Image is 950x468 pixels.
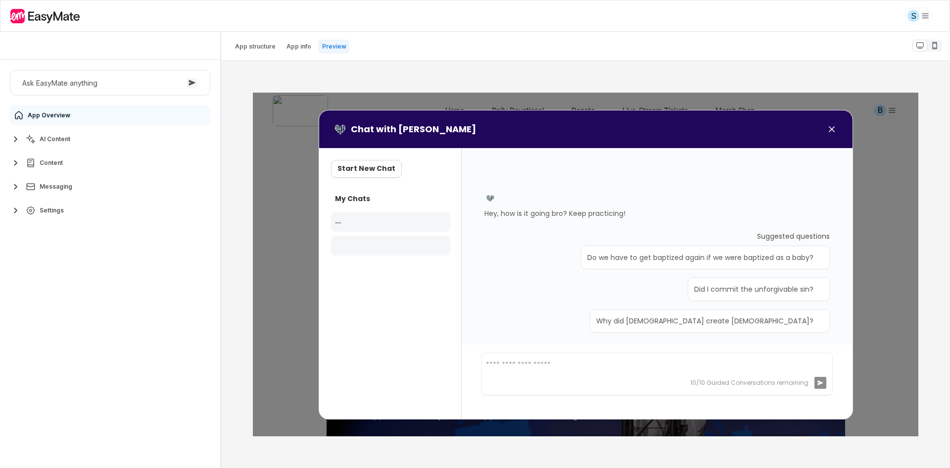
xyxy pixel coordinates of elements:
[28,111,70,119] span: App Overview
[286,43,311,51] p: App info
[10,129,210,149] button: AI Content
[253,93,918,437] iframe: Preview Iframe
[40,135,70,143] span: AI Content
[40,159,63,167] span: Content
[10,105,210,125] a: App Overview
[10,177,210,197] button: Messaging
[10,153,210,173] button: Content
[40,183,72,191] span: Messaging
[907,10,919,22] div: S
[40,207,64,214] span: Settings
[10,201,210,220] button: Settings
[322,43,346,51] p: Preview
[10,70,210,96] button: Ask EasyMate anything
[235,43,276,51] p: App structure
